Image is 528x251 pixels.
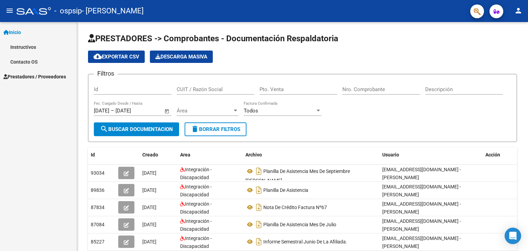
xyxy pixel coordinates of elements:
[88,34,338,43] span: PRESTADORES -> Comprobantes - Documentación Respaldatoria
[379,148,483,162] datatable-header-cell: Usuario
[263,239,347,244] span: Informe Semestral Junio De La Afiliada.
[142,187,156,193] span: [DATE]
[254,202,263,213] i: Descargar documento
[245,152,262,157] span: Archivo
[93,52,102,61] mat-icon: cloud_download
[514,7,522,15] mat-icon: person
[191,125,199,133] mat-icon: delete
[191,126,240,132] span: Borrar Filtros
[91,170,104,176] span: 93034
[3,29,21,36] span: Inicio
[54,3,82,19] span: - ospsip
[263,187,308,193] span: Planilla De Asistencia
[142,205,156,210] span: [DATE]
[94,69,118,78] h3: Filtros
[180,218,212,232] span: Integración - Discapacidad
[91,152,95,157] span: Id
[82,3,144,19] span: - [PERSON_NAME]
[142,152,158,157] span: Creado
[180,201,212,215] span: Integración - Discapacidad
[382,236,461,249] span: [EMAIL_ADDRESS][DOMAIN_NAME] - [PERSON_NAME]
[115,108,149,114] input: Fecha fin
[180,184,212,197] span: Integración - Discapacidad
[505,228,521,244] div: Open Intercom Messenger
[180,167,212,180] span: Integración - Discapacidad
[142,222,156,227] span: [DATE]
[382,201,461,215] span: [EMAIL_ADDRESS][DOMAIN_NAME] - [PERSON_NAME]
[243,148,379,162] datatable-header-cell: Archivo
[100,125,108,133] mat-icon: search
[263,222,336,227] span: Planilla De Asistencia Mes De Julio
[180,236,212,249] span: Integración - Discapacidad
[177,108,232,114] span: Área
[382,167,461,180] span: [EMAIL_ADDRESS][DOMAIN_NAME] - [PERSON_NAME]
[100,126,173,132] span: Buscar Documentacion
[150,51,213,63] app-download-masive: Descarga masiva de comprobantes (adjuntos)
[245,168,350,183] span: Planilla De Asistencia Mes De Septiembre [PERSON_NAME]
[142,170,156,176] span: [DATE]
[111,108,114,114] span: –
[150,51,213,63] button: Descarga Masiva
[485,152,500,157] span: Acción
[94,108,109,114] input: Fecha inicio
[3,73,66,80] span: Prestadores / Proveedores
[177,148,243,162] datatable-header-cell: Area
[254,166,263,177] i: Descargar documento
[382,184,461,197] span: [EMAIL_ADDRESS][DOMAIN_NAME] - [PERSON_NAME]
[263,205,327,210] span: Nota De Crédito Factura Nº67
[142,239,156,244] span: [DATE]
[254,219,263,230] i: Descargar documento
[254,185,263,196] i: Descargar documento
[5,7,14,15] mat-icon: menu
[91,187,104,193] span: 89836
[244,108,258,114] span: Todos
[91,222,104,227] span: 87084
[382,152,399,157] span: Usuario
[88,148,115,162] datatable-header-cell: Id
[185,122,246,136] button: Borrar Filtros
[155,54,207,60] span: Descarga Masiva
[180,152,190,157] span: Area
[483,148,517,162] datatable-header-cell: Acción
[88,51,145,63] button: Exportar CSV
[91,205,104,210] span: 87834
[91,239,104,244] span: 85227
[254,236,263,247] i: Descargar documento
[140,148,177,162] datatable-header-cell: Creado
[163,107,171,115] button: Open calendar
[94,122,179,136] button: Buscar Documentacion
[93,54,139,60] span: Exportar CSV
[382,218,461,232] span: [EMAIL_ADDRESS][DOMAIN_NAME] - [PERSON_NAME]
